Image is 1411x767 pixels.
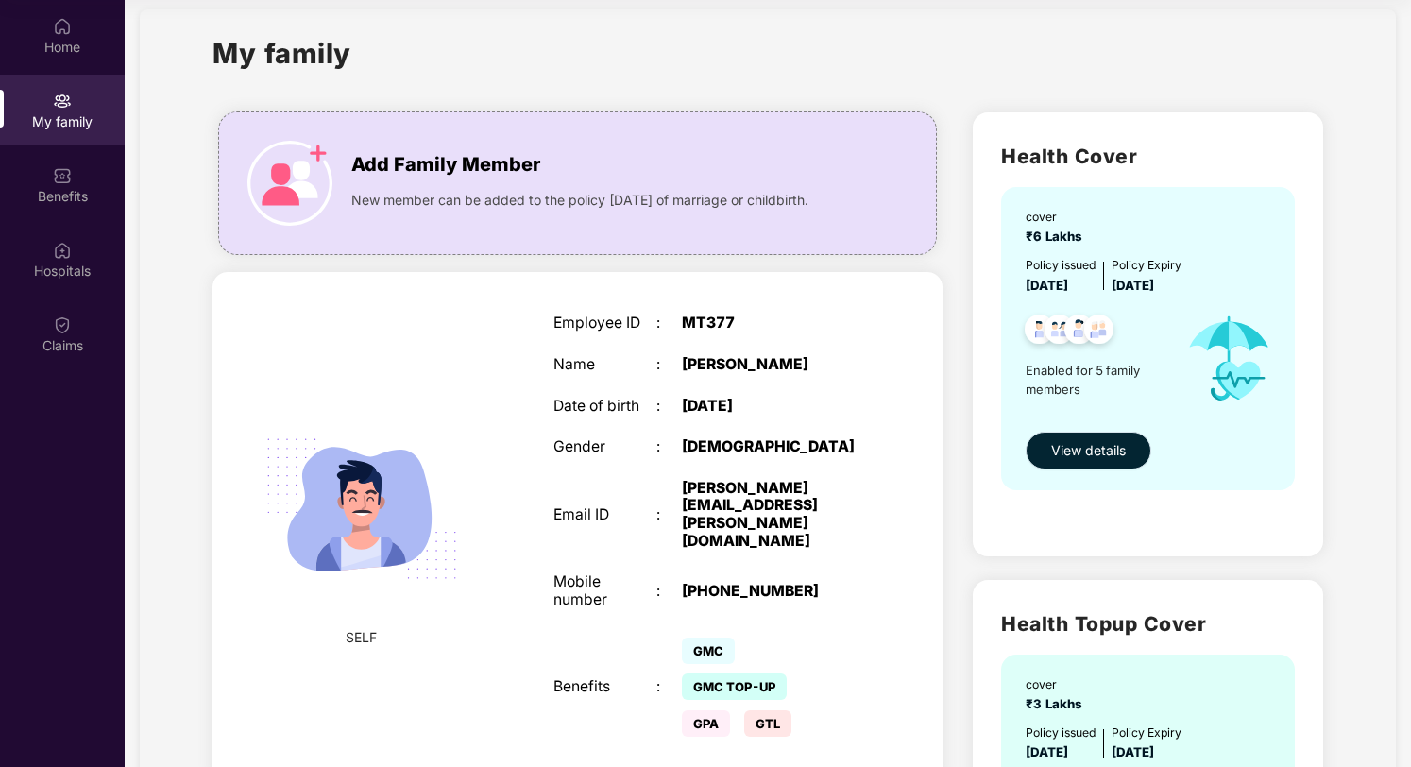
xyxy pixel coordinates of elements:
img: svg+xml;base64,PHN2ZyBpZD0iSG9zcGl0YWxzIiB4bWxucz0iaHR0cDovL3d3dy53My5vcmcvMjAwMC9zdmciIHdpZHRoPS... [53,241,72,260]
div: : [656,506,682,524]
button: View details [1026,432,1151,469]
div: : [656,398,682,416]
span: GPA [682,710,730,737]
img: icon [1170,296,1287,422]
span: [DATE] [1112,744,1154,759]
div: cover [1026,208,1090,226]
div: : [656,438,682,456]
div: [PERSON_NAME][EMAIL_ADDRESS][PERSON_NAME][DOMAIN_NAME] [682,480,861,551]
span: ₹6 Lakhs [1026,229,1090,244]
span: GMC TOP-UP [682,673,787,700]
div: Benefits [553,678,656,696]
img: svg+xml;base64,PHN2ZyB4bWxucz0iaHR0cDovL3d3dy53My5vcmcvMjAwMC9zdmciIHdpZHRoPSI0OC45NDMiIGhlaWdodD... [1076,309,1122,355]
span: SELF [346,627,377,648]
div: Policy Expiry [1112,256,1181,274]
img: svg+xml;base64,PHN2ZyBpZD0iQmVuZWZpdHMiIHhtbG5zPSJodHRwOi8vd3d3LnczLm9yZy8yMDAwL3N2ZyIgd2lkdGg9Ij... [53,166,72,185]
div: : [656,583,682,601]
div: [DATE] [682,398,861,416]
div: Gender [553,438,656,456]
span: GTL [744,710,791,737]
h2: Health Topup Cover [1001,608,1294,639]
div: cover [1026,675,1090,693]
div: [DEMOGRAPHIC_DATA] [682,438,861,456]
div: : [656,315,682,332]
img: svg+xml;base64,PHN2ZyB4bWxucz0iaHR0cDovL3d3dy53My5vcmcvMjAwMC9zdmciIHdpZHRoPSI0OC45MTUiIGhlaWdodD... [1036,309,1082,355]
div: : [656,678,682,696]
span: [DATE] [1026,278,1068,293]
img: svg+xml;base64,PHN2ZyBpZD0iSG9tZSIgeG1sbnM9Imh0dHA6Ly93d3cudzMub3JnLzIwMDAvc3ZnIiB3aWR0aD0iMjAiIG... [53,17,72,36]
div: Email ID [553,506,656,524]
div: Policy issued [1026,724,1096,741]
span: [DATE] [1112,278,1154,293]
img: svg+xml;base64,PHN2ZyB4bWxucz0iaHR0cDovL3d3dy53My5vcmcvMjAwMC9zdmciIHdpZHRoPSI0OC45NDMiIGhlaWdodD... [1016,309,1062,355]
span: View details [1051,440,1126,461]
div: Name [553,356,656,374]
span: [DATE] [1026,744,1068,759]
div: Policy Expiry [1112,724,1181,741]
img: svg+xml;base64,PHN2ZyB4bWxucz0iaHR0cDovL3d3dy53My5vcmcvMjAwMC9zdmciIHdpZHRoPSI0OC45NDMiIGhlaWdodD... [1056,309,1102,355]
div: Date of birth [553,398,656,416]
img: icon [247,141,332,226]
span: New member can be added to the policy [DATE] of marriage or childbirth. [351,190,808,211]
span: Enabled for 5 family members [1026,361,1170,400]
div: [PERSON_NAME] [682,356,861,374]
img: svg+xml;base64,PHN2ZyBpZD0iQ2xhaW0iIHhtbG5zPSJodHRwOi8vd3d3LnczLm9yZy8yMDAwL3N2ZyIgd2lkdGg9IjIwIi... [53,315,72,334]
h1: My family [212,32,351,75]
span: GMC [682,638,735,664]
img: svg+xml;base64,PHN2ZyB4bWxucz0iaHR0cDovL3d3dy53My5vcmcvMjAwMC9zdmciIHdpZHRoPSIyMjQiIGhlaWdodD0iMT... [244,390,481,627]
span: ₹3 Lakhs [1026,696,1090,711]
div: MT377 [682,315,861,332]
div: Employee ID [553,315,656,332]
div: Mobile number [553,573,656,608]
div: : [656,356,682,374]
div: Policy issued [1026,256,1096,274]
h2: Health Cover [1001,141,1294,172]
img: svg+xml;base64,PHN2ZyB3aWR0aD0iMjAiIGhlaWdodD0iMjAiIHZpZXdCb3g9IjAgMCAyMCAyMCIgZmlsbD0ibm9uZSIgeG... [53,92,72,111]
span: Add Family Member [351,150,540,179]
div: [PHONE_NUMBER] [682,583,861,601]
